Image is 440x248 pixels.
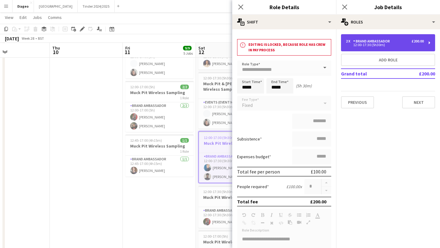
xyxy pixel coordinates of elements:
button: Previous [341,96,374,108]
button: Add role [341,54,435,66]
span: 12:00-17:00 (5h) [130,85,155,89]
div: £200.00 [412,39,424,43]
td: £200.00 [399,69,435,78]
div: 5 Jobs [183,51,193,56]
h3: Muck Pit Wireless Sampling [198,195,267,200]
span: 12:00-17:30 (5h30m) [203,76,235,80]
div: Total fee [237,199,258,205]
span: 12:00-17:30 (5h30m) [204,135,236,140]
label: Expenses budget [237,154,271,159]
div: £100.00 [311,169,326,175]
span: Week 28 [20,36,35,41]
span: Jobs [33,15,42,20]
span: 1 Role [180,96,189,100]
h3: Muck Pit Wireless Sampling [125,143,194,149]
button: Next [402,96,435,108]
div: BST [38,36,44,41]
a: View [2,13,16,21]
h3: Muck Pit Wireless Sampling [125,90,194,95]
span: Thu [52,45,60,51]
div: (5h 30m) [296,83,312,89]
h3: Muck Pit Wireless Sampling [198,239,267,245]
h3: Editing is locked, because role has crew in pay process [248,42,328,53]
app-job-card: 12:00-17:30 (5h30m)2/2Muck Pit & [PERSON_NAME] Wireless Sampling1 RoleEvents (Event Manager)2/212... [198,72,267,129]
div: Shift [232,15,336,29]
button: Diageo [13,0,34,12]
app-card-role: Brand Ambassador2/212:00-17:30 (5h30m)[PERSON_NAME][PERSON_NAME] [199,153,266,183]
span: 1 Role [180,149,189,154]
app-job-card: 12:00-17:30 (5h30m)1/1Muck Pit Wireless Sampling1 RoleBrand Ambassador1/112:00-17:30 (5h30m)[PERS... [198,186,267,228]
h3: Muck Pit Wireless Sampling [199,140,266,146]
app-card-role: Brand Ambassador1/112:45-17:00 (4h15m)[PERSON_NAME] [125,156,194,177]
app-card-role: Events (Event Manager)2/212:00-17:30 (5h30m)[PERSON_NAME][PERSON_NAME] [198,99,267,129]
div: 12:00-17:30 (5h30m) [346,43,424,46]
div: Brand Ambassador [353,39,392,43]
a: Comms [46,13,64,21]
app-card-role: Events (Event Manager)2/212:00-17:00 (5h)[PERSON_NAME][PERSON_NAME] [125,49,194,78]
a: Jobs [30,13,44,21]
span: Sat [198,45,205,51]
span: 10 [51,49,60,56]
app-card-role: Brand Ambassador1/112:00-19:00 (7h)[PERSON_NAME] [198,49,267,70]
div: [DATE] [5,35,19,42]
span: 9/9 [183,46,192,50]
div: £200.00 [310,199,326,205]
span: Comms [48,15,62,20]
span: Edit [20,15,27,20]
label: Subsistence [237,136,262,142]
button: [GEOGRAPHIC_DATA] [34,0,78,12]
span: 12:00-17:00 (5h) [203,234,228,239]
div: Roles [336,15,440,29]
span: 11 [124,49,130,56]
app-job-card: 12:00-17:00 (5h)2/2Muck Pit Wireless Sampling1 RoleBrand Ambassador2/212:00-17:00 (5h)[PERSON_NAM... [125,81,194,132]
span: 1/1 [180,138,189,143]
app-job-card: 12:45-17:00 (4h15m)1/1Muck Pit Wireless Sampling1 RoleBrand Ambassador1/112:45-17:00 (4h15m)[PERS... [125,134,194,177]
span: View [5,15,13,20]
a: Edit [17,13,29,21]
h3: Muck Pit & [PERSON_NAME] Wireless Sampling [198,81,267,92]
h3: Role Details [232,3,336,11]
app-card-role: Brand Ambassador1/112:00-17:30 (5h30m)[PERSON_NAME] [198,207,267,228]
span: 12:45-17:00 (4h15m) [130,138,162,143]
div: Total fee per person [237,169,280,175]
h3: Job Details [336,3,440,11]
app-job-card: 12:00-17:30 (5h30m)2/2Muck Pit Wireless Sampling1 RoleBrand Ambassador2/212:00-17:30 (5h30m)[PERS... [198,131,267,183]
span: Fri [125,45,130,51]
div: £100.00 x [286,184,302,189]
app-card-role: Brand Ambassador2/212:00-17:00 (5h)[PERSON_NAME][PERSON_NAME] [125,102,194,132]
div: 2 x [346,39,353,43]
span: 12:00-17:30 (5h30m) [203,189,235,194]
td: Grand total [341,69,399,78]
span: 12 [197,49,205,56]
button: Tinder 2024/2025 [78,0,115,12]
label: People required [237,184,269,189]
span: 2/2 [180,85,189,89]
